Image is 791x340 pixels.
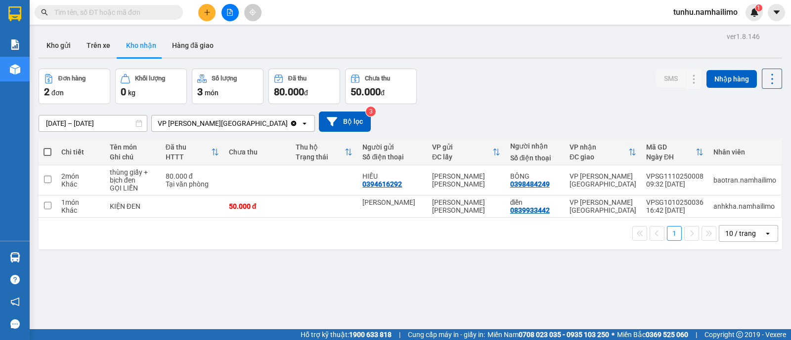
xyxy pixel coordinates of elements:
[110,143,156,151] div: Tên món
[166,172,219,180] div: 80.000 đ
[288,75,307,82] div: Đã thu
[656,70,686,87] button: SMS
[349,331,392,339] strong: 1900 633 818
[510,142,560,150] div: Người nhận
[164,34,221,57] button: Hàng đã giao
[706,70,757,88] button: Nhập hàng
[61,180,100,188] div: Khác
[381,89,385,97] span: đ
[296,153,345,161] div: Trạng thái
[8,6,21,21] img: logo-vxr
[54,7,171,18] input: Tìm tên, số ĐT hoặc mã đơn
[713,202,776,210] div: anhkha.namhailimo
[727,31,760,42] div: ver 1.8.146
[641,139,708,165] th: Toggle SortBy
[519,331,609,339] strong: 0708 023 035 - 0935 103 250
[362,153,422,161] div: Số điện thoại
[432,198,500,214] div: [PERSON_NAME] [PERSON_NAME]
[249,9,256,16] span: aim
[510,206,550,214] div: 0839933442
[121,86,126,98] span: 0
[268,69,340,104] button: Đã thu80.000đ
[110,168,156,184] div: thùng giấy + bịch đen
[221,4,239,21] button: file-add
[166,180,219,188] div: Tại văn phòng
[772,8,781,17] span: caret-down
[570,153,628,161] div: ĐC giao
[39,34,79,57] button: Kho gửi
[289,118,290,128] input: Selected VP chợ Mũi Né.
[226,9,233,16] span: file-add
[10,319,20,329] span: message
[244,4,262,21] button: aim
[166,153,211,161] div: HTTT
[51,89,64,97] span: đơn
[510,172,560,180] div: BÔNG
[365,75,390,82] div: Chưa thu
[296,143,345,151] div: Thu hộ
[646,206,703,214] div: 16:42 [DATE]
[10,39,20,50] img: solution-icon
[351,86,381,98] span: 50.000
[161,139,224,165] th: Toggle SortBy
[487,329,609,340] span: Miền Nam
[290,119,298,127] svg: Clear value
[110,202,156,210] div: KIỆN ĐEN
[667,226,682,241] button: 1
[204,9,211,16] span: plus
[192,69,264,104] button: Số lượng3món
[128,89,135,97] span: kg
[646,143,696,151] div: Mã GD
[665,6,746,18] span: tunhu.namhailimo
[135,75,165,82] div: Khối lượng
[510,180,550,188] div: 0398484249
[39,115,147,131] input: Select a date range.
[362,198,422,206] div: kim cúc
[432,153,492,161] div: ĐC lấy
[757,4,760,11] span: 1
[646,198,703,206] div: VPSG1010250036
[345,69,417,104] button: Chưa thu50.000đ
[197,86,203,98] span: 3
[408,329,485,340] span: Cung cấp máy in - giấy in:
[570,143,628,151] div: VP nhận
[304,89,308,97] span: đ
[10,275,20,284] span: question-circle
[274,86,304,98] span: 80.000
[10,252,20,263] img: warehouse-icon
[646,180,703,188] div: 09:32 [DATE]
[115,69,187,104] button: Khối lượng0kg
[110,184,156,192] div: GỌI LIỀN
[617,329,688,340] span: Miền Bắc
[510,154,560,162] div: Số điện thoại
[750,8,759,17] img: icon-new-feature
[427,139,505,165] th: Toggle SortBy
[44,86,49,98] span: 2
[713,176,776,184] div: baotran.namhailimo
[198,4,216,21] button: plus
[118,34,164,57] button: Kho nhận
[432,143,492,151] div: VP gửi
[362,143,422,151] div: Người gửi
[646,331,688,339] strong: 0369 525 060
[61,148,100,156] div: Chi tiết
[166,143,211,151] div: Đã thu
[319,112,371,132] button: Bộ lọc
[764,229,772,237] svg: open
[570,198,636,214] div: VP [PERSON_NAME][GEOGRAPHIC_DATA]
[565,139,641,165] th: Toggle SortBy
[61,198,100,206] div: 1 món
[61,206,100,214] div: Khác
[713,148,776,156] div: Nhân viên
[366,107,376,116] sup: 3
[301,119,308,127] svg: open
[755,4,762,11] sup: 1
[768,4,785,21] button: caret-down
[10,64,20,75] img: warehouse-icon
[646,153,696,161] div: Ngày ĐH
[646,172,703,180] div: VPSG1110250008
[58,75,86,82] div: Đơn hàng
[61,172,100,180] div: 2 món
[301,329,392,340] span: Hỗ trợ kỹ thuật:
[229,148,286,156] div: Chưa thu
